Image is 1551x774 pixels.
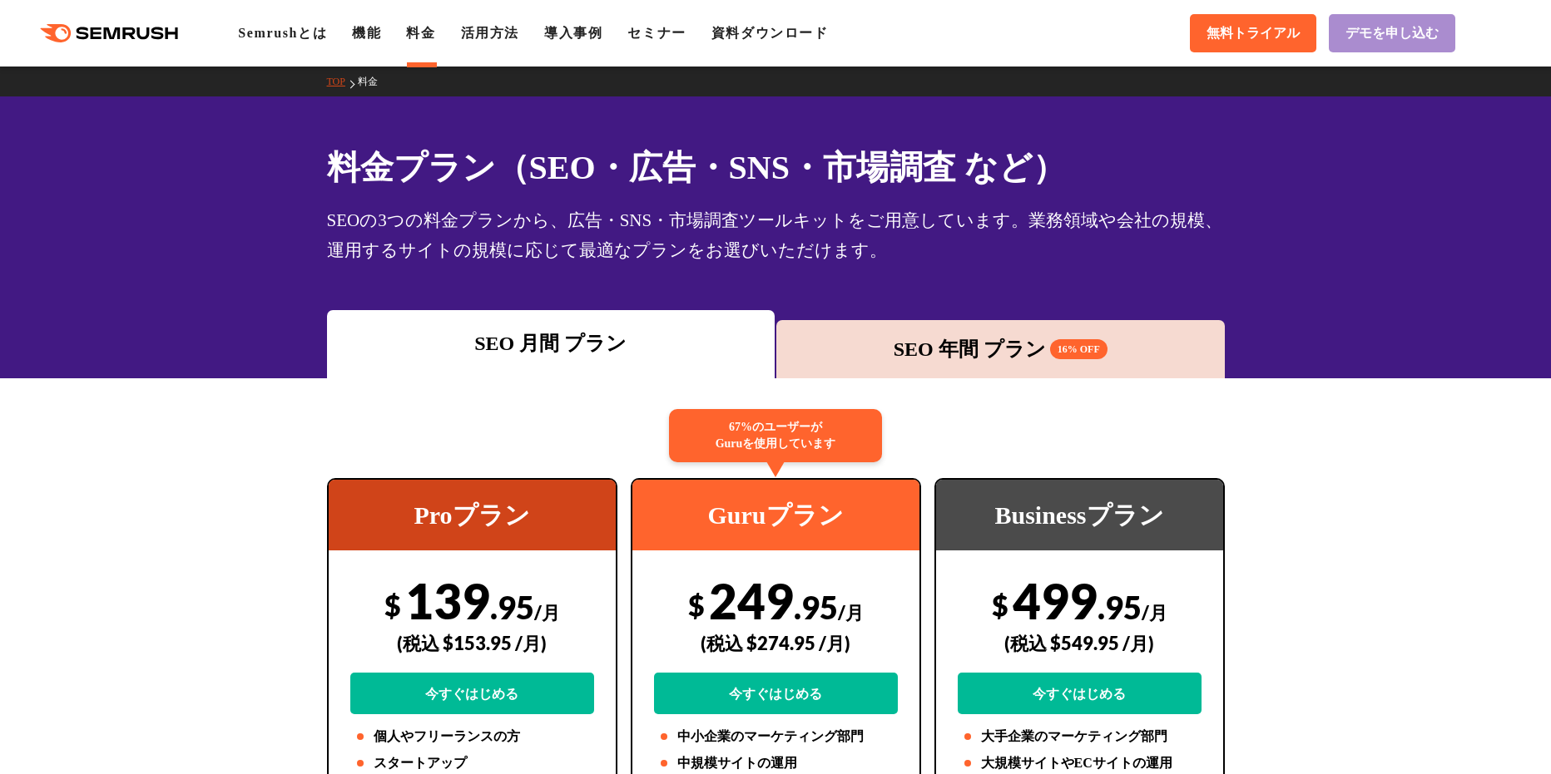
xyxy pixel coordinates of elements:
div: Proプラン [329,480,616,550]
li: 中小企業のマーケティング部門 [654,727,898,747]
div: (税込 $153.95 /月) [350,614,594,673]
span: /月 [838,601,864,624]
span: .95 [490,588,534,626]
div: v 4.0.25 [47,27,82,40]
img: logo_orange.svg [27,27,40,40]
a: 導入事例 [544,26,602,40]
div: 499 [958,571,1202,714]
div: (税込 $274.95 /月) [654,614,898,673]
a: 資料ダウンロード [711,26,829,40]
a: 今すぐはじめる [350,673,594,714]
span: .95 [794,588,838,626]
div: ドメイン: [DOMAIN_NAME] [43,43,192,58]
div: (税込 $549.95 /月) [958,614,1202,673]
div: ドメイン概要 [75,100,139,111]
a: 活用方法 [461,26,519,40]
div: SEO 年間 プラン [785,334,1217,364]
div: SEOの3つの料金プランから、広告・SNS・市場調査ツールキットをご用意しています。業務領域や会社の規模、運用するサイトの規模に応じて最適なプランをお選びいただけます。 [327,205,1225,265]
span: $ [688,588,705,622]
span: デモを申し込む [1345,25,1439,42]
div: Guruプラン [632,480,919,550]
a: 今すぐはじめる [958,673,1202,714]
a: セミナー [627,26,686,40]
img: tab_domain_overview_orange.svg [57,98,70,111]
div: 249 [654,571,898,714]
li: 大手企業のマーケティング部門 [958,727,1202,747]
a: 料金 [406,26,435,40]
li: 中規模サイトの運用 [654,753,898,773]
span: /月 [1142,601,1167,624]
h1: 料金プラン（SEO・広告・SNS・市場調査 など） [327,143,1225,192]
span: 16% OFF [1050,339,1108,359]
span: $ [992,588,1008,622]
span: /月 [534,601,560,624]
span: $ [384,588,401,622]
li: 個人やフリーランスの方 [350,727,594,747]
span: .95 [1098,588,1142,626]
div: キーワード流入 [193,100,268,111]
img: website_grey.svg [27,43,40,58]
div: 67%のユーザーが Guruを使用しています [669,409,882,462]
a: TOP [327,76,358,87]
div: SEO 月間 プラン [335,328,767,358]
span: 無料トライアル [1207,25,1300,42]
div: 139 [350,571,594,714]
li: スタートアップ [350,753,594,773]
a: デモを申し込む [1329,14,1455,52]
div: Businessプラン [936,480,1223,550]
a: Semrushとは [238,26,327,40]
a: 料金 [358,76,390,87]
a: 無料トライアル [1190,14,1316,52]
li: 大規模サイトやECサイトの運用 [958,753,1202,773]
a: 機能 [352,26,381,40]
img: tab_keywords_by_traffic_grey.svg [175,98,188,111]
a: 今すぐはじめる [654,673,898,714]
